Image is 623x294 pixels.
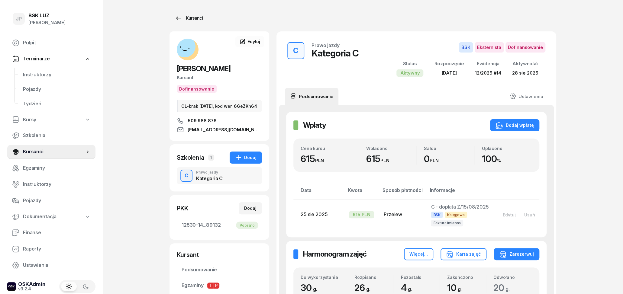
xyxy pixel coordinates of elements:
span: Dokumentacja [23,213,56,221]
small: g. [408,286,412,292]
div: 615 [366,153,417,165]
small: g. [457,286,462,292]
div: Przelew [384,211,421,219]
small: g. [366,286,370,292]
span: Raporty [23,245,91,253]
span: Kursanci [23,148,85,156]
a: Dokumentacja [7,210,95,224]
button: BSKEksternistaDofinansowanie [459,42,545,53]
div: Kategoria C [311,48,359,59]
small: PLN [430,158,439,163]
span: BSK [459,42,473,53]
a: 509 988 876 [177,117,262,124]
span: Faktura imienna [431,220,463,226]
div: Szkolenia [177,153,205,162]
div: Aktywny [396,69,423,77]
div: Kursant [177,74,262,81]
span: Pojazdy [23,197,91,205]
th: Informacje [426,186,494,199]
span: [PERSON_NAME] [177,64,231,73]
button: Więcej... [404,248,433,260]
a: Kursy [7,113,95,127]
small: PLN [315,158,324,163]
div: Status [396,60,423,68]
a: Kursanci [7,145,95,159]
div: 615 [301,153,359,165]
div: Prawo jazdy [196,171,223,174]
img: logo-xs-dark@2x.png [7,282,16,291]
div: Rozpoczęcie [434,60,464,68]
span: 1 [208,155,214,161]
a: Tydzień [18,97,95,111]
a: Pojazdy [18,82,95,97]
div: [PERSON_NAME] [28,19,66,27]
div: C [291,45,301,57]
span: Ustawienia [23,261,91,269]
span: 26 [354,282,373,293]
div: Usuń [524,212,535,217]
div: Dodaj wpłatę [495,122,534,129]
a: Szkolenia [7,128,95,143]
div: 0 [424,153,474,165]
a: Pulpit [7,36,95,50]
a: Egzaminy [7,161,95,175]
div: Zakończono [447,275,486,280]
button: CPrawo jazdyKategoria C [177,167,262,184]
a: Edytuj [235,36,264,47]
small: g. [313,286,317,292]
div: Kursant [177,251,262,259]
button: Usuń [520,210,539,220]
span: BSK [431,212,443,218]
span: Eksternista [475,42,504,53]
button: Dodaj [239,202,262,214]
a: Instruktorzy [7,177,95,192]
a: Ustawienia [505,88,548,105]
a: 12530-14...89132Pobrano [177,218,262,232]
div: Pobrano [236,222,258,229]
span: Instruktorzy [23,71,91,79]
div: C [182,171,191,181]
div: Pozostało [401,275,439,280]
small: % [497,158,501,163]
a: Kursanci [169,12,208,24]
span: JP [16,16,22,21]
div: OL-brak [DATE], kod wer. 6GeZKh64 [177,100,262,112]
div: v3.2.4 [18,287,46,291]
button: Dodaj wpłatę [490,119,539,131]
div: BSK LUZ [28,13,66,18]
div: Kategoria C [196,176,223,181]
div: 615 PLN [349,211,374,218]
th: Kwota [344,186,379,199]
span: Dofinansowanie [505,42,545,53]
span: C - dopłata Z/15/08/2025 [431,204,489,210]
div: Wpłacono [366,146,417,151]
button: C [287,42,304,59]
button: Karta zajęć [441,248,486,260]
span: 509 988 876 [188,117,216,124]
div: OSKAdmin [18,282,46,287]
div: Aktywność [512,60,538,68]
span: Podsumowanie [182,266,257,274]
div: Odwołano [493,275,532,280]
button: Dofinansowanie [177,85,217,93]
div: 12/2025 #14 [475,69,501,77]
div: Dodaj [244,205,257,212]
a: Finanse [7,225,95,240]
span: Kursy [23,116,36,124]
button: Zarezerwuj [494,248,539,260]
span: Tydzień [23,100,91,108]
div: Kursanci [175,14,203,22]
button: C [180,170,192,182]
th: Data [293,186,344,199]
a: Terminarze [7,52,95,66]
span: P [213,283,219,289]
span: [DATE] [441,70,457,76]
span: Finanse [23,229,91,237]
a: Instruktorzy [18,68,95,82]
small: g. [505,286,509,292]
span: 20 [493,282,512,293]
span: Edytuj [247,39,260,44]
div: Zarezerwuj [499,251,534,258]
a: [EMAIL_ADDRESS][DOMAIN_NAME] [177,126,262,133]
